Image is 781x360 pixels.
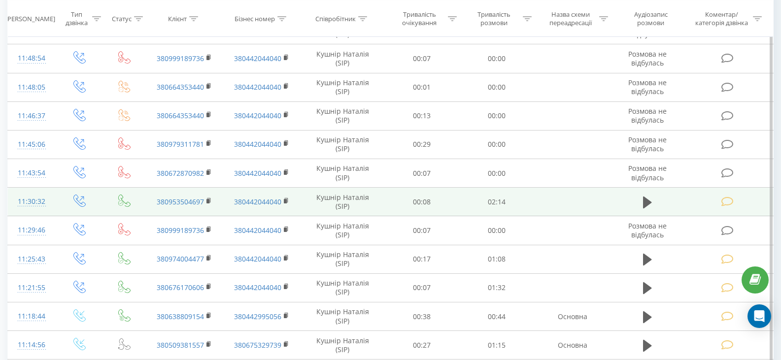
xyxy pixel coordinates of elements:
div: 11:18:44 [18,307,46,326]
td: 00:01 [384,73,459,101]
td: Кушнір Наталія (SIP) [301,216,384,245]
span: Розмова не відбулась [628,106,667,125]
a: 380442044040 [234,111,281,120]
a: 380442044040 [234,139,281,149]
td: Основна [534,302,611,331]
a: 380442044040 [234,254,281,263]
a: 380999189736 [157,54,204,63]
span: Розмова не відбулась [628,164,667,182]
span: Розмова не відбулась [628,49,667,67]
td: Кушнір Наталія (SIP) [301,101,384,130]
div: 11:29:46 [18,221,46,240]
span: Розмова не відбулась [628,21,667,39]
td: 00:07 [384,216,459,245]
a: 380638809154 [157,312,204,321]
td: 00:29 [384,130,459,159]
td: Кушнір Наталія (SIP) [301,302,384,331]
td: 00:00 [459,216,534,245]
td: 00:13 [384,101,459,130]
a: 380974004477 [157,254,204,263]
td: Кушнір Наталія (SIP) [301,130,384,159]
td: Кушнір Наталія (SIP) [301,73,384,101]
div: Тривалість розмови [468,10,520,27]
div: 11:14:56 [18,335,46,355]
a: 380442995056 [234,312,281,321]
a: 380442044040 [234,82,281,92]
div: 11:46:37 [18,106,46,126]
div: Open Intercom Messenger [747,304,771,328]
div: Статус [112,14,132,23]
div: Назва схеми переадресації [544,10,597,27]
a: 380442044040 [234,226,281,235]
a: 380953504697 [157,197,204,206]
span: Розмова не відбулась [628,221,667,239]
td: 01:08 [459,245,534,273]
div: Співробітник [315,14,356,23]
a: 380442044040 [234,54,281,63]
td: Кушнір Наталія (SIP) [301,44,384,73]
div: 11:30:32 [18,192,46,211]
a: 380999189736 [157,226,204,235]
td: 00:00 [459,159,534,188]
a: 380979311781 [157,139,204,149]
td: 00:27 [384,331,459,360]
span: Розмова не відбулась [628,78,667,96]
div: Тип дзвінка [64,10,89,27]
td: 00:08 [384,188,459,216]
td: 01:32 [459,273,534,302]
td: 00:00 [459,101,534,130]
div: Коментар/категорія дзвінка [693,10,750,27]
a: 380442044040 [234,197,281,206]
div: 11:21:55 [18,278,46,297]
div: 11:43:54 [18,164,46,183]
div: Клієнт [168,14,187,23]
td: 00:07 [384,159,459,188]
td: Кушнір Наталія (SIP) [301,188,384,216]
a: 380509381557 [157,340,204,350]
td: 00:07 [384,44,459,73]
div: 11:48:05 [18,78,46,97]
a: 380672870982 [157,168,204,178]
td: 00:17 [384,245,459,273]
div: 11:25:43 [18,250,46,269]
td: Основна [534,331,611,360]
span: Розмова не відбулась [628,135,667,153]
td: 00:00 [459,73,534,101]
td: Кушнір Наталія (SIP) [301,159,384,188]
td: 00:00 [459,44,534,73]
div: Бізнес номер [235,14,275,23]
td: Кушнір Наталія (SIP) [301,245,384,273]
td: 02:14 [459,188,534,216]
td: 00:44 [459,302,534,331]
div: [PERSON_NAME] [5,14,55,23]
div: 11:45:06 [18,135,46,154]
a: 380442044040 [234,168,281,178]
td: 00:00 [459,130,534,159]
td: Кушнір Наталія (SIP) [301,331,384,360]
td: 01:15 [459,331,534,360]
td: 00:38 [384,302,459,331]
a: 380664353440 [157,82,204,92]
div: Тривалість очікування [393,10,445,27]
a: 380676170606 [157,283,204,292]
a: 380675329739 [234,340,281,350]
a: 380664353440 [157,111,204,120]
a: 380442044040 [234,283,281,292]
div: 11:48:54 [18,49,46,68]
div: Аудіозапис розмови [620,10,681,27]
td: Кушнір Наталія (SIP) [301,273,384,302]
td: 00:07 [384,273,459,302]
